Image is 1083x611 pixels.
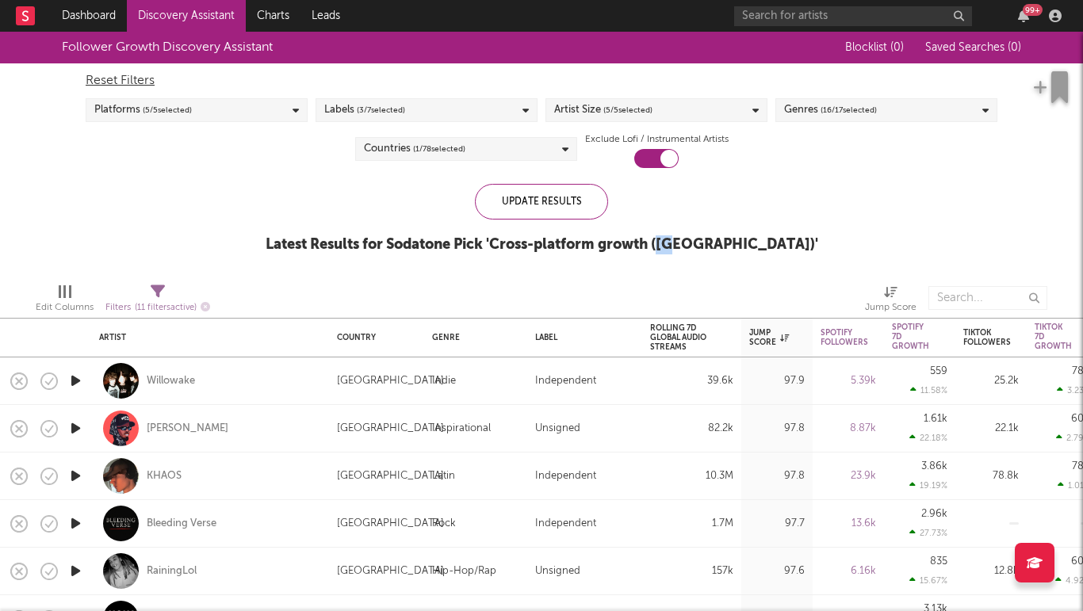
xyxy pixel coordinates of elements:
[865,278,917,324] div: Jump Score
[432,333,511,342] div: Genre
[749,328,789,347] div: Jump Score
[535,562,580,581] div: Unsigned
[749,372,805,391] div: 97.9
[535,333,626,342] div: Label
[821,328,868,347] div: Spotify Followers
[650,372,733,391] div: 39.6k
[86,71,997,90] div: Reset Filters
[749,419,805,438] div: 97.8
[650,323,710,352] div: Rolling 7D Global Audio Streams
[432,562,496,581] div: Hip-Hop/Rap
[909,575,947,586] div: 15.67 %
[135,304,197,312] span: ( 11 filters active)
[821,562,876,581] div: 6.16k
[603,101,652,120] span: ( 5 / 5 selected)
[924,414,947,424] div: 1.61k
[963,419,1019,438] div: 22.1k
[62,38,273,57] div: Follower Growth Discovery Assistant
[749,514,805,533] div: 97.7
[821,419,876,438] div: 8.87k
[963,467,1019,486] div: 78.8k
[930,366,947,376] div: 559
[821,514,876,533] div: 13.6k
[585,130,729,149] label: Exclude Lofi / Instrumental Artists
[147,517,216,531] a: Bleeding Verse
[920,41,1021,54] button: Saved Searches (0)
[535,372,596,391] div: Independent
[909,433,947,443] div: 22.18 %
[413,139,465,158] span: ( 1 / 78 selected)
[266,235,818,254] div: Latest Results for Sodatone Pick ' Cross-platform growth ([GEOGRAPHIC_DATA]) '
[475,184,608,220] div: Update Results
[94,101,192,120] div: Platforms
[821,467,876,486] div: 23.9k
[928,286,1047,310] input: Search...
[963,328,1011,347] div: Tiktok Followers
[337,372,444,391] div: [GEOGRAPHIC_DATA]
[147,422,228,436] a: [PERSON_NAME]
[650,467,733,486] div: 10.3M
[337,419,444,438] div: [GEOGRAPHIC_DATA]
[357,101,405,120] span: ( 3 / 7 selected)
[784,101,877,120] div: Genres
[535,467,596,486] div: Independent
[143,101,192,120] span: ( 5 / 5 selected)
[963,372,1019,391] div: 25.2k
[650,562,733,581] div: 157k
[909,528,947,538] div: 27.73 %
[535,514,596,533] div: Independent
[921,461,947,472] div: 3.86k
[1008,42,1021,53] span: ( 0 )
[1035,323,1072,351] div: Tiktok 7D Growth
[337,514,444,533] div: [GEOGRAPHIC_DATA]
[36,278,94,324] div: Edit Columns
[337,333,408,342] div: Country
[324,101,405,120] div: Labels
[892,323,929,351] div: Spotify 7D Growth
[821,372,876,391] div: 5.39k
[930,556,947,567] div: 835
[432,372,456,391] div: Indie
[147,374,195,388] a: Willowake
[749,562,805,581] div: 97.6
[650,419,733,438] div: 82.2k
[749,467,805,486] div: 97.8
[99,333,313,342] div: Artist
[1018,10,1029,22] button: 99+
[554,101,652,120] div: Artist Size
[650,514,733,533] div: 1.7M
[925,42,1021,53] span: Saved Searches
[432,419,491,438] div: Inspirational
[36,298,94,317] div: Edit Columns
[535,419,580,438] div: Unsigned
[890,42,904,53] span: ( 0 )
[337,562,444,581] div: [GEOGRAPHIC_DATA]
[105,298,210,318] div: Filters
[364,139,465,158] div: Countries
[821,101,877,120] span: ( 16 / 17 selected)
[432,467,455,486] div: Latin
[734,6,972,26] input: Search for artists
[337,467,444,486] div: [GEOGRAPHIC_DATA]
[147,469,182,483] a: KHAOS
[865,298,917,317] div: Jump Score
[963,562,1019,581] div: 12.8k
[910,385,947,395] div: 11.58 %
[909,480,947,491] div: 19.19 %
[147,564,197,579] a: RainingLol
[432,514,456,533] div: Rock
[921,509,947,519] div: 2.96k
[845,42,904,53] span: Blocklist
[1023,4,1043,16] div: 99 +
[105,278,210,324] div: Filters(11 filters active)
